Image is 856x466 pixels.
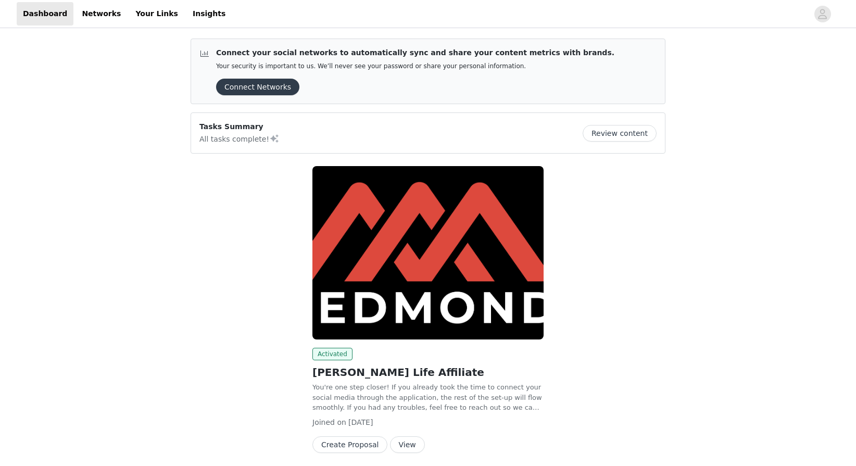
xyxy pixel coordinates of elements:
p: Tasks Summary [199,121,280,132]
span: [DATE] [348,418,373,426]
div: avatar [817,6,827,22]
p: Connect your social networks to automatically sync and share your content metrics with brands. [216,47,614,58]
button: Review content [583,125,657,142]
button: Create Proposal [312,436,387,453]
span: Activated [312,348,353,360]
a: Your Links [129,2,184,26]
p: Your security is important to us. We’ll never see your password or share your personal information. [216,62,614,70]
a: Networks [75,2,127,26]
p: You're one step closer! If you already took the time to connect your social media through the app... [312,382,544,413]
span: Joined on [312,418,346,426]
a: Insights [186,2,232,26]
button: Connect Networks [216,79,299,95]
p: All tasks complete! [199,132,280,145]
img: Redmond [312,166,544,339]
button: View [390,436,425,453]
a: View [390,441,425,449]
h2: [PERSON_NAME] Life Affiliate [312,364,544,380]
a: Dashboard [17,2,73,26]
